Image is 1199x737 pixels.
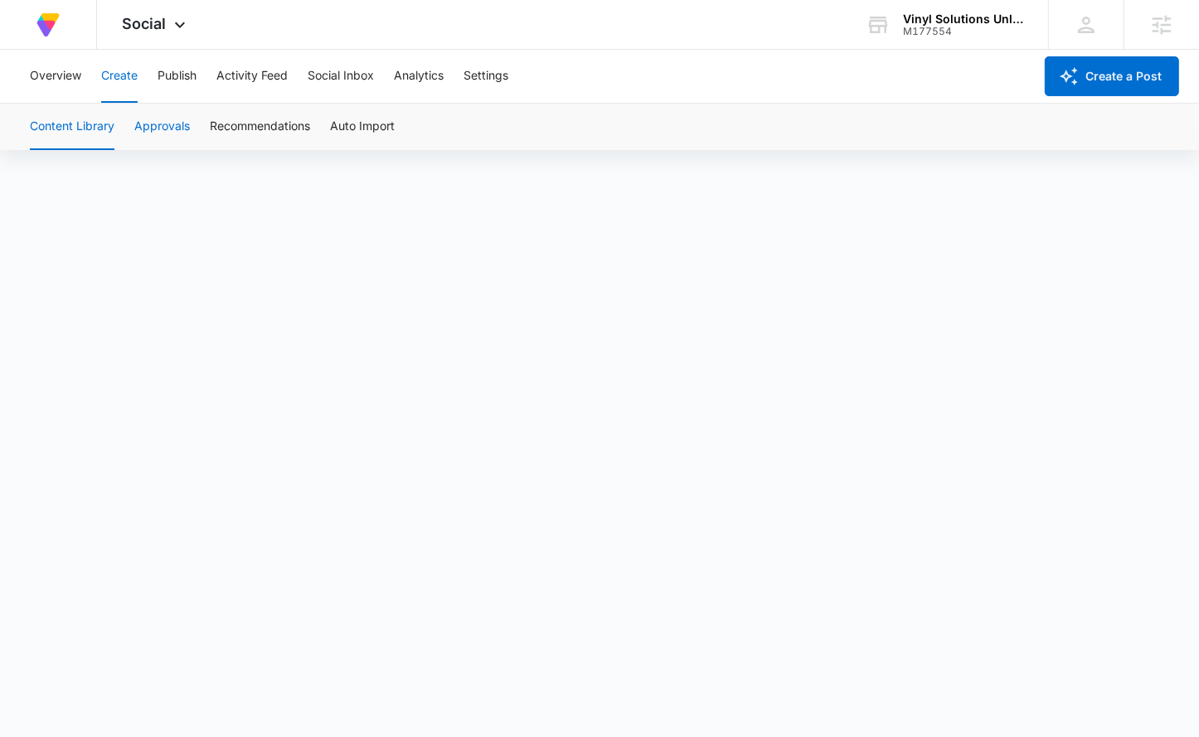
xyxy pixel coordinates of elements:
[394,50,444,103] button: Analytics
[122,15,166,32] span: Social
[216,50,288,103] button: Activity Feed
[308,50,374,103] button: Social Inbox
[30,50,81,103] button: Overview
[158,50,197,103] button: Publish
[330,104,395,150] button: Auto Import
[903,12,1024,26] div: account name
[101,50,138,103] button: Create
[210,104,310,150] button: Recommendations
[903,26,1024,37] div: account id
[134,104,190,150] button: Approvals
[33,10,63,40] img: Volusion
[464,50,508,103] button: Settings
[30,104,114,150] button: Content Library
[1045,56,1179,96] button: Create a Post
